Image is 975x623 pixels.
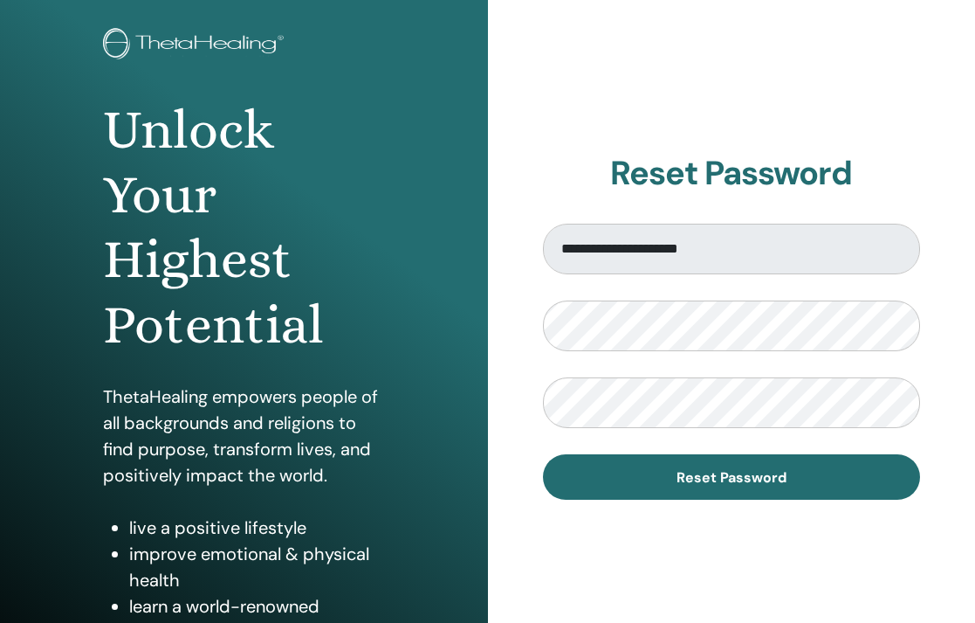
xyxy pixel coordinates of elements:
[103,98,384,358] h1: Unlock Your Highest Potential
[543,454,921,500] button: Reset Password
[129,515,384,541] li: live a positive lifestyle
[129,541,384,593] li: improve emotional & physical health
[543,154,921,194] h2: Reset Password
[676,468,786,487] span: Reset Password
[103,384,384,488] p: ThetaHealing empowers people of all backgrounds and religions to find purpose, transform lives, a...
